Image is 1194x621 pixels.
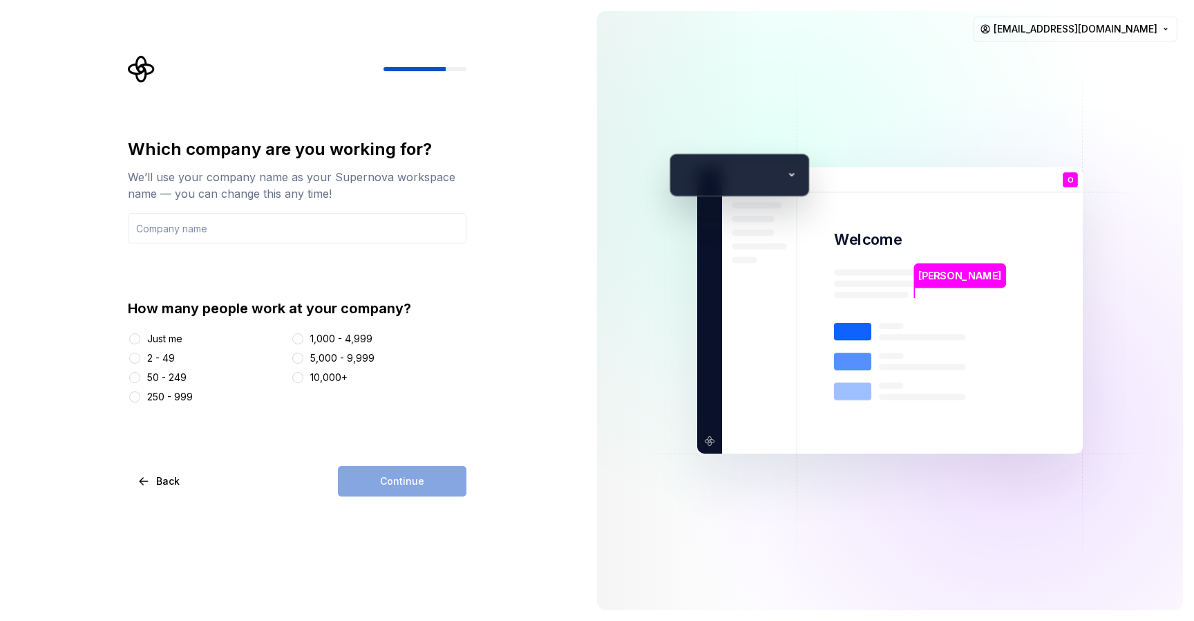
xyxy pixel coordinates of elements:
div: 50 - 249 [147,371,187,384]
div: Just me [147,332,182,346]
div: Which company are you working for? [128,138,466,160]
span: Back [156,474,180,488]
input: Company name [128,213,466,243]
button: Back [128,466,191,497]
div: 2 - 49 [147,351,175,365]
p: Welcome [834,230,902,250]
div: 10,000+ [310,371,348,384]
p: O [1068,176,1074,184]
p: [PERSON_NAME] [918,268,1001,284]
div: We’ll use your company name as your Supernova workspace name — you can change this any time! [128,169,466,202]
div: 5,000 - 9,999 [310,351,375,365]
div: How many people work at your company? [128,299,466,318]
div: 250 - 999 [147,390,193,404]
span: [EMAIL_ADDRESS][DOMAIN_NAME] [994,22,1157,36]
button: [EMAIL_ADDRESS][DOMAIN_NAME] [974,17,1177,41]
svg: Supernova Logo [128,55,155,83]
div: 1,000 - 4,999 [310,332,372,346]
